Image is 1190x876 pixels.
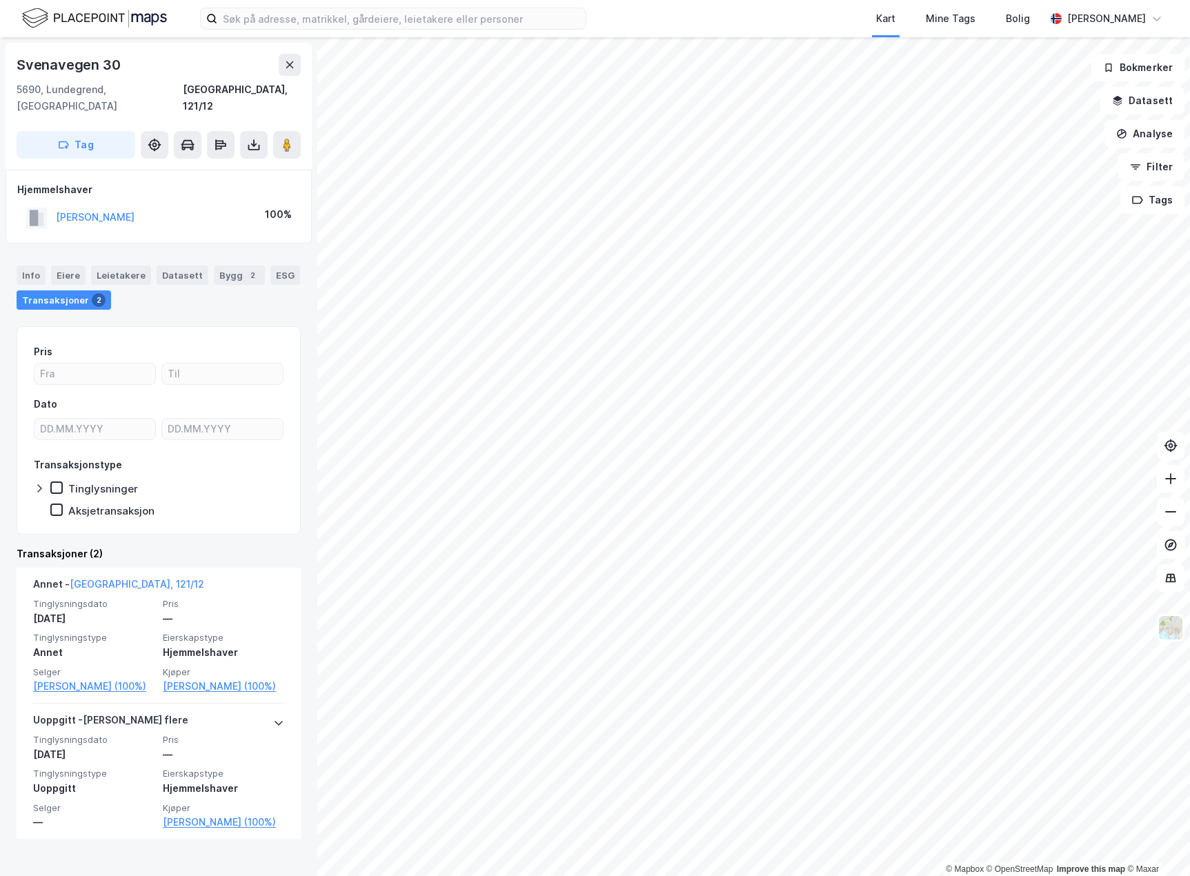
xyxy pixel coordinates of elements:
[1100,87,1184,115] button: Datasett
[162,419,283,439] input: DD.MM.YYYY
[1104,120,1184,148] button: Analyse
[1120,186,1184,214] button: Tags
[51,266,86,285] div: Eiere
[270,266,300,285] div: ESG
[163,610,284,627] div: —
[163,780,284,797] div: Hjemmelshaver
[33,598,155,610] span: Tinglysningsdato
[162,364,283,384] input: Til
[1121,810,1190,876] iframe: Chat Widget
[163,666,284,678] span: Kjøper
[17,546,301,562] div: Transaksjoner (2)
[946,864,984,874] a: Mapbox
[246,268,259,282] div: 2
[214,266,265,285] div: Bygg
[163,598,284,610] span: Pris
[33,666,155,678] span: Selger
[33,576,204,598] div: Annet -
[34,344,52,360] div: Pris
[33,632,155,644] span: Tinglysningstype
[17,181,300,198] div: Hjemmelshaver
[33,814,155,830] div: —
[265,206,292,223] div: 100%
[68,482,138,495] div: Tinglysninger
[33,712,188,734] div: Uoppgitt - [PERSON_NAME] flere
[33,746,155,763] div: [DATE]
[183,81,301,115] div: [GEOGRAPHIC_DATA], 121/12
[17,266,46,285] div: Info
[34,457,122,473] div: Transaksjonstype
[163,746,284,763] div: —
[33,610,155,627] div: [DATE]
[33,802,155,814] span: Selger
[986,864,1053,874] a: OpenStreetMap
[217,8,586,29] input: Søk på adresse, matrikkel, gårdeiere, leietakere eller personer
[22,6,167,30] img: logo.f888ab2527a4732fd821a326f86c7f29.svg
[926,10,975,27] div: Mine Tags
[876,10,895,27] div: Kart
[163,644,284,661] div: Hjemmelshaver
[70,578,204,590] a: [GEOGRAPHIC_DATA], 121/12
[34,396,57,412] div: Dato
[1091,54,1184,81] button: Bokmerker
[92,293,106,307] div: 2
[1057,864,1125,874] a: Improve this map
[33,768,155,779] span: Tinglysningstype
[34,364,155,384] input: Fra
[17,81,183,115] div: 5690, Lundegrend, [GEOGRAPHIC_DATA]
[1067,10,1146,27] div: [PERSON_NAME]
[1006,10,1030,27] div: Bolig
[91,266,151,285] div: Leietakere
[163,632,284,644] span: Eierskapstype
[163,678,284,695] a: [PERSON_NAME] (100%)
[17,131,135,159] button: Tag
[33,734,155,746] span: Tinglysningsdato
[157,266,208,285] div: Datasett
[1121,810,1190,876] div: Kontrollprogram for chat
[34,419,155,439] input: DD.MM.YYYY
[163,734,284,746] span: Pris
[68,504,155,517] div: Aksjetransaksjon
[163,814,284,830] a: [PERSON_NAME] (100%)
[17,54,123,76] div: Svenavegen 30
[163,768,284,779] span: Eierskapstype
[1118,153,1184,181] button: Filter
[163,802,284,814] span: Kjøper
[33,678,155,695] a: [PERSON_NAME] (100%)
[1158,615,1184,641] img: Z
[33,780,155,797] div: Uoppgitt
[17,290,111,310] div: Transaksjoner
[33,644,155,661] div: Annet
